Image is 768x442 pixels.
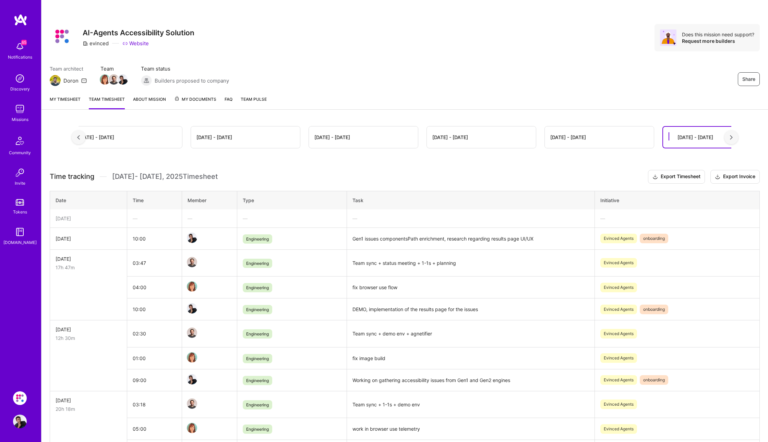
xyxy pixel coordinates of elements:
img: Evinced: AI-Agents Accessibility Solution [13,391,27,405]
i: icon CompanyGray [83,41,88,46]
td: 04:00 [127,277,182,298]
span: 65 [21,40,27,45]
img: guide book [13,225,27,239]
span: My Documents [174,96,216,103]
img: bell [13,40,27,53]
img: Team Member Avatar [118,74,128,85]
button: Export Invoice [710,170,760,184]
img: Team Member Avatar [187,398,197,409]
td: 05:00 [127,418,182,440]
span: Engineering [243,305,272,314]
span: Builders proposed to company [155,77,229,84]
span: Team architect [50,65,87,72]
div: Notifications [8,53,32,61]
img: Company Logo [50,24,74,49]
span: onboarding [640,305,668,314]
span: Time tracking [50,172,94,181]
div: Does this mission need support? [682,31,754,38]
img: Invite [13,166,27,180]
img: Team Member Avatar [187,303,197,314]
div: [DATE] [56,255,121,262]
i: icon Mail [81,78,87,83]
td: 03:47 [127,249,182,277]
td: work in browser use telemetry [347,418,595,440]
span: Engineering [243,259,272,268]
a: Team timesheet [89,96,125,109]
a: Team Member Avatar [188,398,196,409]
span: Evinced Agents [600,424,637,434]
div: [DATE] - [DATE] [550,134,586,141]
img: Builders proposed to company [141,75,152,86]
td: fix browser use flow [347,277,595,298]
span: Engineering [243,400,272,409]
th: Member [182,191,237,209]
a: Team Member Avatar [188,256,196,268]
a: Team Member Avatar [188,281,196,292]
div: [DATE] - [DATE] [432,134,468,141]
button: Export Timesheet [648,170,705,184]
span: onboarding [640,375,668,385]
div: Tokens [13,208,27,216]
img: Team Member Avatar [187,328,197,338]
img: right [730,135,733,140]
span: onboarding [640,234,668,243]
div: [DATE] - [DATE] [677,134,713,141]
a: Website [122,40,149,47]
a: Team Member Avatar [188,422,196,434]
span: Evinced Agents [600,400,637,409]
img: logo [14,14,27,26]
td: 02:30 [127,320,182,347]
td: 01:00 [127,347,182,369]
span: Evinced Agents [600,234,637,243]
span: Team [100,65,127,72]
div: Request more builders [682,38,754,44]
td: 09:00 [127,369,182,391]
div: Invite [15,180,25,187]
div: — [133,215,176,222]
img: Team Member Avatar [187,257,197,267]
div: 12h 30m [56,334,121,342]
a: Team Member Avatar [100,74,109,85]
div: — [352,215,589,222]
a: My timesheet [50,96,81,109]
div: [DATE] - [DATE] [79,134,114,141]
span: Evinced Agents [600,329,637,339]
img: discovery [13,72,27,85]
a: Evinced: AI-Agents Accessibility Solution [11,391,28,405]
td: Team sync + 1-1s + demo env [347,391,595,418]
a: My Documents [174,96,216,109]
div: — [188,215,231,222]
a: Team Member Avatar [188,327,196,339]
td: 10:00 [127,228,182,249]
a: Team Member Avatar [188,232,196,244]
div: [DATE] [56,215,121,222]
span: [DATE] - [DATE] , 2025 Timesheet [112,172,218,181]
img: Community [12,133,28,149]
a: Team Member Avatar [188,303,196,314]
a: User Avatar [11,415,28,428]
img: Team Member Avatar [187,281,197,292]
img: Team Member Avatar [100,74,110,85]
span: Evinced Agents [600,283,637,292]
span: Evinced Agents [600,353,637,363]
img: User Avatar [13,415,27,428]
div: — [600,215,754,222]
a: Team Member Avatar [109,74,118,85]
div: [DATE] - [DATE] [196,134,232,141]
div: [DATE] [56,326,121,333]
a: About Mission [133,96,166,109]
img: teamwork [13,102,27,116]
div: [DOMAIN_NAME] [3,239,37,246]
span: Engineering [243,329,272,339]
h3: AI-Agents Accessibility Solution [83,28,194,37]
span: Evinced Agents [600,258,637,268]
td: fix image build [347,347,595,369]
a: FAQ [225,96,232,109]
span: Engineering [243,425,272,434]
i: icon Download [715,173,720,181]
img: Avatar [660,29,676,46]
span: Share [742,76,755,83]
img: Team Member Avatar [187,423,197,433]
th: Type [237,191,347,209]
img: Team Architect [50,75,61,86]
